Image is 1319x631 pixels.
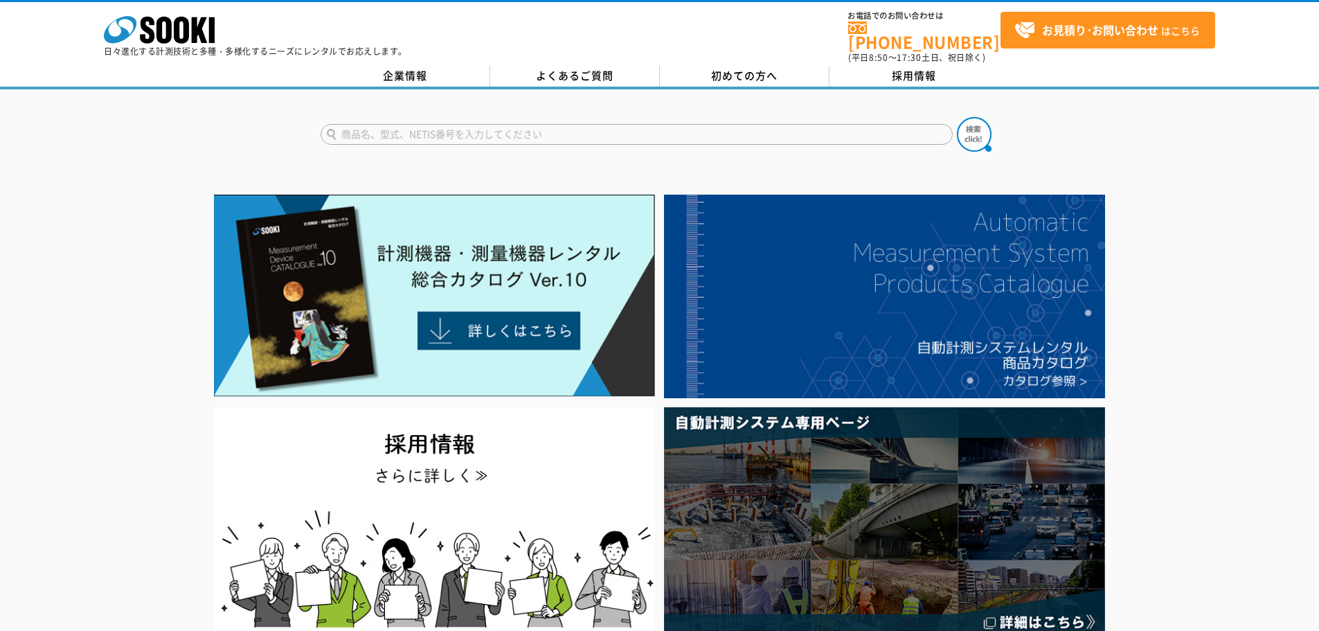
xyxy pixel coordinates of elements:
[490,66,660,87] a: よくあるご質問
[897,51,922,64] span: 17:30
[848,12,1001,20] span: お電話でのお問い合わせは
[848,51,985,64] span: (平日 ～ 土日、祝日除く)
[664,195,1105,398] img: 自動計測システムカタログ
[848,21,1001,50] a: [PHONE_NUMBER]
[214,195,655,397] img: Catalog Ver10
[869,51,888,64] span: 8:50
[1001,12,1215,48] a: お見積り･お問い合わせはこちら
[1014,20,1200,41] span: はこちら
[321,66,490,87] a: 企業情報
[829,66,999,87] a: 採用情報
[957,117,992,152] img: btn_search.png
[711,68,778,83] span: 初めての方へ
[104,47,407,55] p: 日々進化する計測技術と多種・多様化するニーズにレンタルでお応えします。
[321,124,953,145] input: 商品名、型式、NETIS番号を入力してください
[660,66,829,87] a: 初めての方へ
[1042,21,1158,38] strong: お見積り･お問い合わせ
